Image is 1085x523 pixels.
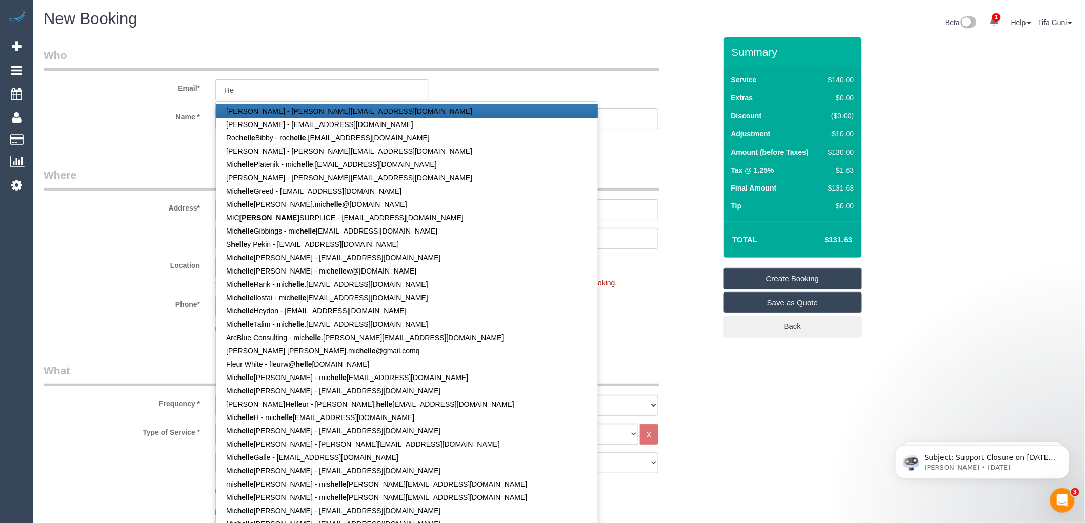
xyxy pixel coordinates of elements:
a: Tifa Guni [1038,18,1072,27]
strong: helle [326,200,343,208]
strong: helle [237,387,254,395]
strong: helle [276,413,293,422]
h3: Summary [732,46,857,58]
div: $0.00 [824,93,854,103]
input: Email* [215,79,429,100]
h4: $131.63 [794,236,852,244]
a: MichelleGibbings - michelle[EMAIL_ADDRESS][DOMAIN_NAME] [216,224,598,238]
a: [PERSON_NAME] - [PERSON_NAME][EMAIL_ADDRESS][DOMAIN_NAME] [216,104,598,118]
a: MichelleGreed - [EMAIL_ADDRESS][DOMAIN_NAME] [216,184,598,198]
span: New Booking [44,10,137,28]
label: Location [36,257,208,270]
a: [PERSON_NAME]Helleur - [PERSON_NAME].helle[EMAIL_ADDRESS][DOMAIN_NAME] [216,398,598,411]
a: Michelle[PERSON_NAME] - [EMAIL_ADDRESS][DOMAIN_NAME] [216,424,598,437]
a: Beta [945,18,977,27]
strong: helle [290,294,307,302]
strong: helle [231,240,248,248]
iframe: Intercom notifications message [880,424,1085,495]
a: [PERSON_NAME] - [PERSON_NAME][EMAIL_ADDRESS][DOMAIN_NAME] [216,144,598,158]
a: Michelle[PERSON_NAME] - [EMAIL_ADDRESS][DOMAIN_NAME] [216,384,598,398]
a: [PERSON_NAME] [PERSON_NAME].michelle@gmail.comq [216,344,598,358]
label: Extras [731,93,753,103]
strong: helle [237,187,254,195]
a: MichelleIlosfai - michelle[EMAIL_ADDRESS][DOMAIN_NAME] [216,291,598,304]
a: Save as Quote [724,292,862,313]
a: MichelleHeydon - [EMAIL_ADDRESS][DOMAIN_NAME] [216,304,598,318]
a: MichelleGalle - [EMAIL_ADDRESS][DOMAIN_NAME] [216,451,598,464]
strong: helle [290,134,306,142]
iframe: Intercom live chat [1050,488,1075,513]
label: Adjustment [731,129,771,139]
a: Michelle[PERSON_NAME] - michellew@[DOMAIN_NAME] [216,264,598,278]
strong: helle [239,134,255,142]
label: Address* [36,199,208,213]
a: Michelle[PERSON_NAME] - [EMAIL_ADDRESS][DOMAIN_NAME] [216,504,598,517]
legend: Where [44,168,659,191]
a: Michelle[PERSON_NAME] - michelle[PERSON_NAME][EMAIL_ADDRESS][DOMAIN_NAME] [216,491,598,504]
strong: helle [330,267,347,275]
a: Create Booking [724,268,862,289]
strong: helle [237,467,254,475]
a: ArcBlue Consulting - michelle.[PERSON_NAME][EMAIL_ADDRESS][DOMAIN_NAME] [216,331,598,344]
label: Service [731,75,757,85]
a: 1 [984,10,1004,33]
label: Email* [36,79,208,93]
img: Automaid Logo [6,10,27,25]
strong: helle [296,360,312,368]
a: Michelle[PERSON_NAME] - michelle[EMAIL_ADDRESS][DOMAIN_NAME] [216,371,598,384]
strong: helle [376,400,393,408]
a: MichelleH - michelle[EMAIL_ADDRESS][DOMAIN_NAME] [216,411,598,424]
input: Post Code* [559,228,658,249]
div: $140.00 [824,75,854,85]
div: -$10.00 [824,129,854,139]
div: $131.63 [824,183,854,193]
div: $0.00 [824,201,854,211]
label: Type of Service * [36,424,208,437]
a: Michelle[PERSON_NAME] - [EMAIL_ADDRESS][DOMAIN_NAME] [216,251,598,264]
strong: helle [237,200,254,208]
strong: helle [237,493,254,501]
strong: helle [299,227,316,235]
a: MichelleRank - michelle.[EMAIL_ADDRESS][DOMAIN_NAME] [216,278,598,291]
strong: helle [288,280,305,288]
strong: helle [359,347,376,355]
a: mishelle[PERSON_NAME] - mishelle[PERSON_NAME][EMAIL_ADDRESS][DOMAIN_NAME] [216,477,598,491]
div: ($0.00) [824,111,854,121]
strong: helle [237,427,254,435]
strong: helle [237,507,254,515]
label: Phone* [36,296,208,309]
label: Tax @ 1.25% [731,165,774,175]
strong: helle [237,440,254,448]
a: MichellePlatenik - michelle.[EMAIL_ADDRESS][DOMAIN_NAME] [216,158,598,171]
a: Back [724,316,862,337]
a: [PERSON_NAME] - [EMAIL_ADDRESS][DOMAIN_NAME] [216,118,598,131]
a: Michelle[PERSON_NAME] - [EMAIL_ADDRESS][DOMAIN_NAME] [216,464,598,477]
a: Shelley Pekin - [EMAIL_ADDRESS][DOMAIN_NAME] [216,238,598,251]
a: Michelle[PERSON_NAME] - [PERSON_NAME][EMAIL_ADDRESS][DOMAIN_NAME] [216,437,598,451]
label: Frequency * [36,395,208,409]
a: Fleur White - fleurw@helle[DOMAIN_NAME] [216,358,598,371]
strong: helle [305,333,321,342]
strong: helle [297,160,313,169]
strong: helle [237,373,254,382]
a: RochelleBibby - rochelle.[EMAIL_ADDRESS][DOMAIN_NAME] [216,131,598,144]
label: Tip [731,201,742,211]
strong: [PERSON_NAME] [239,214,299,222]
strong: Helle [285,400,302,408]
div: $1.63 [824,165,854,175]
strong: Total [733,235,758,244]
label: Name * [36,108,208,122]
strong: helle [288,320,305,328]
a: MichelleTalim - michelle.[EMAIL_ADDRESS][DOMAIN_NAME] [216,318,598,331]
label: Amount (before Taxes) [731,147,809,157]
strong: helle [330,480,347,488]
a: Help [1011,18,1031,27]
strong: helle [237,480,254,488]
strong: helle [237,280,254,288]
strong: helle [237,320,254,328]
span: 1 [992,13,1001,22]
